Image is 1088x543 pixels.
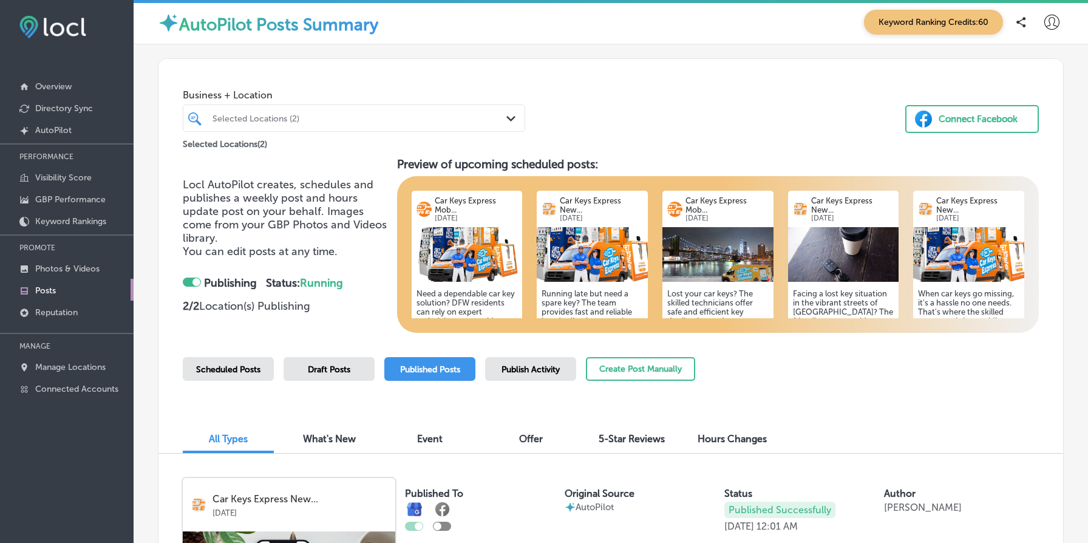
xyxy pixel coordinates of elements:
[576,502,614,513] p: AutoPilot
[303,433,356,445] span: What's New
[724,521,754,532] p: [DATE]
[936,214,1019,222] p: [DATE]
[179,15,378,35] label: AutoPilot Posts Summary
[542,202,557,217] img: logo
[405,488,463,499] label: Published To
[936,196,1019,214] p: Car Keys Express New...
[204,276,257,290] strong: Publishing
[667,202,682,217] img: logo
[667,289,769,426] h5: Lost your car keys? The skilled technicians offer safe and efficient key duplication and remote p...
[212,494,387,505] p: Car Keys Express New...
[724,502,835,518] p: Published Successfully
[542,289,643,426] h5: Running late but need a spare key? The team provides fast and reliable key duplication, ensuring ...
[183,299,387,313] p: Location(s) Publishing
[400,364,460,375] span: Published Posts
[35,216,106,227] p: Keyword Rankings
[209,433,248,445] span: All Types
[416,202,432,217] img: logo
[560,214,643,222] p: [DATE]
[308,364,350,375] span: Draft Posts
[300,276,343,290] span: Running
[501,364,560,375] span: Publish Activity
[811,214,894,222] p: [DATE]
[586,357,695,381] button: Create Post Manually
[599,433,665,445] span: 5-Star Reviews
[35,384,118,394] p: Connected Accounts
[435,214,518,222] p: [DATE]
[35,264,100,274] p: Photos & Videos
[417,433,443,445] span: Event
[793,289,894,426] h5: Facing a lost key situation in the vibrant streets of [GEOGRAPHIC_DATA]? The friendly team provid...
[685,214,769,222] p: [DATE]
[35,285,56,296] p: Posts
[196,364,260,375] span: Scheduled Posts
[905,105,1039,133] button: Connect Facebook
[397,157,1039,171] h3: Preview of upcoming scheduled posts:
[19,16,86,38] img: fda3e92497d09a02dc62c9cd864e3231.png
[35,362,106,372] p: Manage Locations
[698,433,767,445] span: Hours Changes
[183,299,199,313] strong: 2 / 2
[565,502,576,513] img: autopilot-icon
[884,488,916,499] label: Author
[918,289,1019,426] h5: When car keys go missing, it's a hassle no one needs. That's where the skilled team excels in pro...
[212,113,508,123] div: Selected Locations (2)
[35,194,106,205] p: GBP Performance
[811,196,894,214] p: Car Keys Express New...
[412,227,523,282] img: 45090b68-3e09-4025-b7bf-2cba52a518e9cke-key-solutions.jpg
[884,502,962,513] p: [PERSON_NAME]
[913,227,1024,282] img: 8a2a0b5d-8f79-4856-90f5-56024d4bfac6Screenshot2025-06-24at092811.png
[158,12,179,33] img: autopilot-icon
[685,196,769,214] p: Car Keys Express Mob...
[191,497,206,513] img: logo
[662,227,773,282] img: 31d50e25-c4a8-407d-b283-94926ea11601NYCSKYLINECOMPOSITE-Large.png
[183,89,525,101] span: Business + Location
[793,202,808,217] img: logo
[35,172,92,183] p: Visibility Score
[918,202,933,217] img: logo
[519,433,543,445] span: Offer
[266,276,343,290] strong: Status:
[560,196,643,214] p: Car Keys Express New...
[864,10,1003,35] span: Keyword Ranking Credits: 60
[35,103,93,114] p: Directory Sync
[724,488,752,499] label: Status
[183,178,387,245] span: Locl AutoPilot creates, schedules and publishes a weekly post and hours update post on your behal...
[939,110,1018,128] div: Connect Facebook
[416,289,518,426] h5: Need a dependable car key solution? DFW residents can rely on expert technicians to provide quick...
[537,227,648,282] img: 8a2a0b5d-8f79-4856-90f5-56024d4bfac6Screenshot2025-06-24at092811.png
[183,134,267,149] p: Selected Locations ( 2 )
[35,307,78,318] p: Reputation
[756,521,798,532] p: 12:01 AM
[788,227,899,282] img: 130e2dbe-764e-4602-9974-384e7d3f7cc6UCRTableLifestyle.jpg
[565,488,634,499] label: Original Source
[183,245,338,258] span: You can edit posts at any time.
[212,505,387,517] p: [DATE]
[35,81,72,92] p: Overview
[435,196,518,214] p: Car Keys Express Mob...
[35,125,72,135] p: AutoPilot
